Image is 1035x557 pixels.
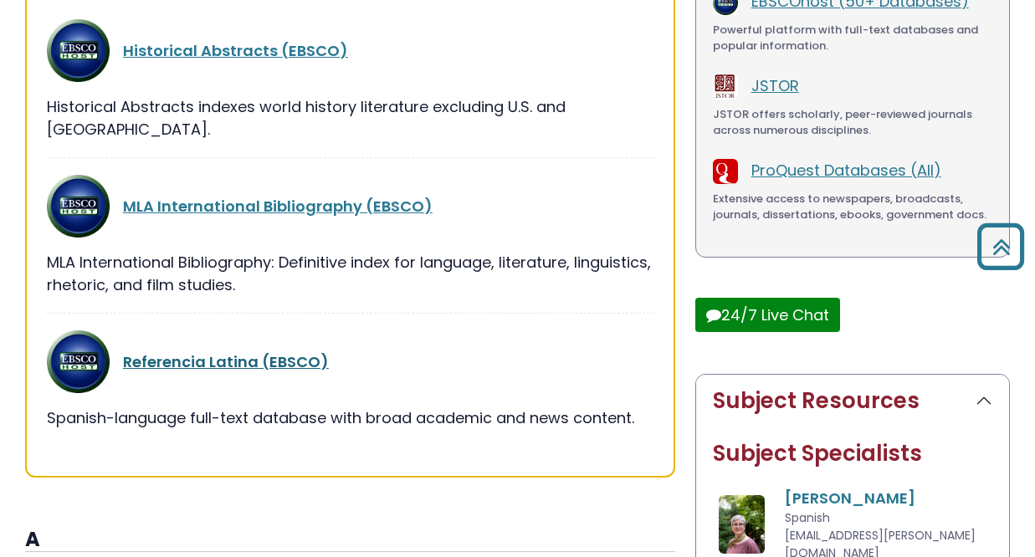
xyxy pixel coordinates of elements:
[785,509,830,526] span: Spanish
[751,160,941,181] a: ProQuest Databases (All)
[696,375,1009,427] button: Subject Resources
[971,231,1031,262] a: Back to Top
[123,40,348,61] a: Historical Abstracts (EBSCO)
[123,196,433,217] a: MLA International Bibliography (EBSCO)
[47,406,653,429] div: Spanish-language full-text database with broad academic and news content.
[713,106,992,139] div: JSTOR offers scholarly, peer-reviewed journals across numerous disciplines.
[713,191,992,223] div: Extensive access to newspapers, broadcasts, journals, dissertations, ebooks, government docs.
[25,528,675,553] h3: A
[713,441,992,467] h2: Subject Specialists
[123,351,329,372] a: Referencia Latina (EBSCO)
[785,488,915,508] a: [PERSON_NAME]
[751,75,799,96] a: JSTOR
[47,95,653,141] div: Historical Abstracts indexes world history literature excluding U.S. and [GEOGRAPHIC_DATA].
[47,251,653,296] div: MLA International Bibliography: Definitive index for language, literature, linguistics, rhetoric,...
[713,22,992,54] div: Powerful platform with full-text databases and popular information.
[695,298,840,332] button: 24/7 Live Chat
[719,495,765,554] img: Francene Lewis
